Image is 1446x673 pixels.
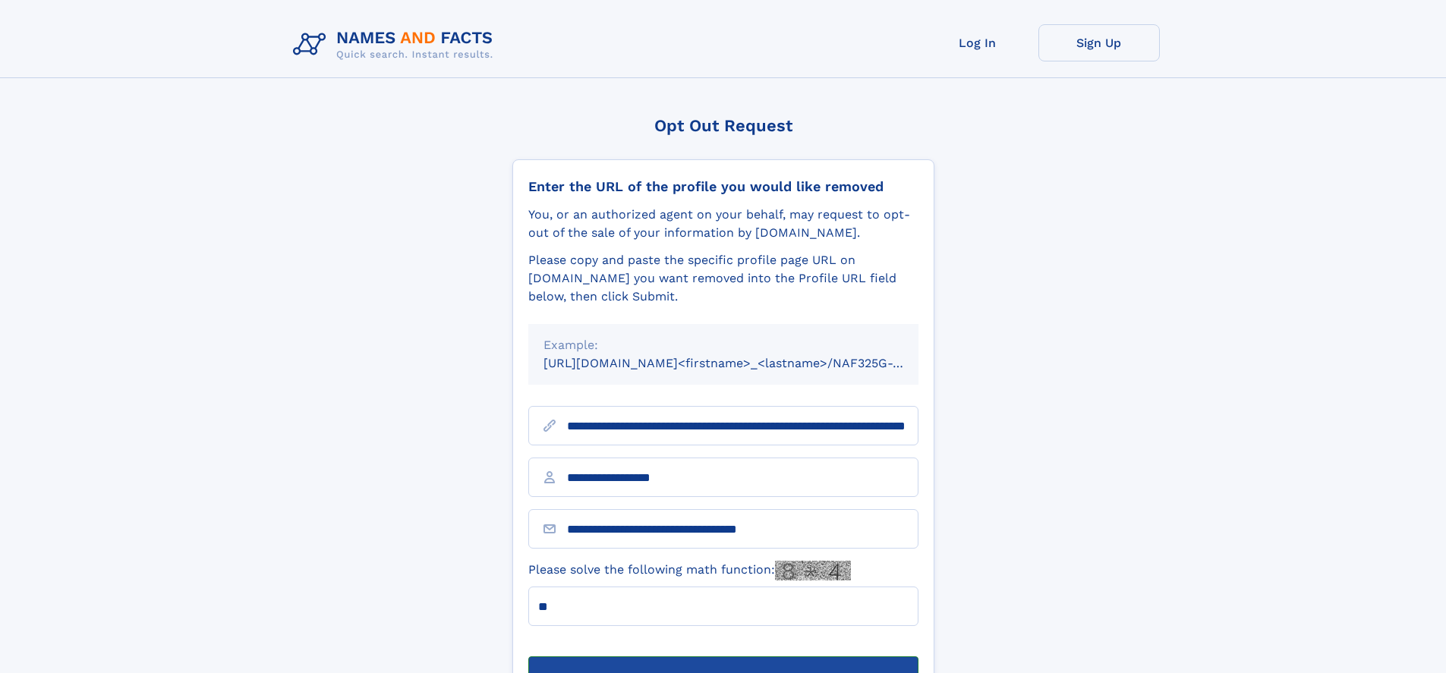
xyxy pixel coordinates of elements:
[1038,24,1160,61] a: Sign Up
[543,356,947,370] small: [URL][DOMAIN_NAME]<firstname>_<lastname>/NAF325G-xxxxxxxx
[528,251,918,306] div: Please copy and paste the specific profile page URL on [DOMAIN_NAME] you want removed into the Pr...
[528,561,851,580] label: Please solve the following math function:
[512,116,934,135] div: Opt Out Request
[917,24,1038,61] a: Log In
[543,336,903,354] div: Example:
[528,206,918,242] div: You, or an authorized agent on your behalf, may request to opt-out of the sale of your informatio...
[287,24,506,65] img: Logo Names and Facts
[528,178,918,195] div: Enter the URL of the profile you would like removed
